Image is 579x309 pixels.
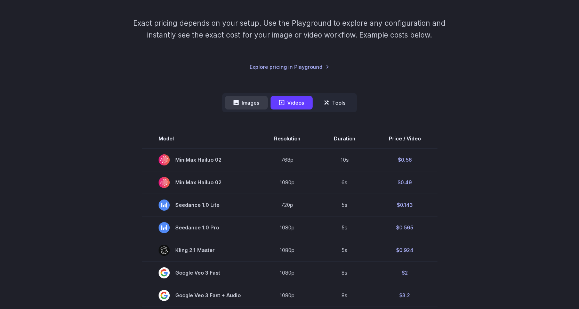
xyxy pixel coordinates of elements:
[225,96,268,109] button: Images
[159,245,241,256] span: Kling 2.1 Master
[159,290,241,301] span: Google Veo 3 Fast + Audio
[372,217,437,239] td: $0.565
[257,194,317,217] td: 720p
[159,267,241,278] span: Google Veo 3 Fast
[372,194,437,217] td: $0.143
[315,96,354,109] button: Tools
[317,129,372,148] th: Duration
[317,262,372,284] td: 8s
[142,129,257,148] th: Model
[317,194,372,217] td: 5s
[159,154,241,165] span: MiniMax Hailuo 02
[317,217,372,239] td: 5s
[257,148,317,171] td: 768p
[257,217,317,239] td: 1080p
[271,96,313,109] button: Videos
[257,171,317,194] td: 1080p
[120,17,459,41] p: Exact pricing depends on your setup. Use the Playground to explore any configuration and instantl...
[317,148,372,171] td: 10s
[257,239,317,262] td: 1080p
[372,284,437,307] td: $3.2
[372,239,437,262] td: $0.924
[372,148,437,171] td: $0.56
[317,171,372,194] td: 6s
[250,63,329,71] a: Explore pricing in Playground
[257,262,317,284] td: 1080p
[317,239,372,262] td: 5s
[372,262,437,284] td: $2
[317,284,372,307] td: 8s
[372,171,437,194] td: $0.49
[257,284,317,307] td: 1080p
[159,200,241,211] span: Seedance 1.0 Lite
[159,177,241,188] span: MiniMax Hailuo 02
[159,222,241,233] span: Seedance 1.0 Pro
[372,129,437,148] th: Price / Video
[257,129,317,148] th: Resolution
